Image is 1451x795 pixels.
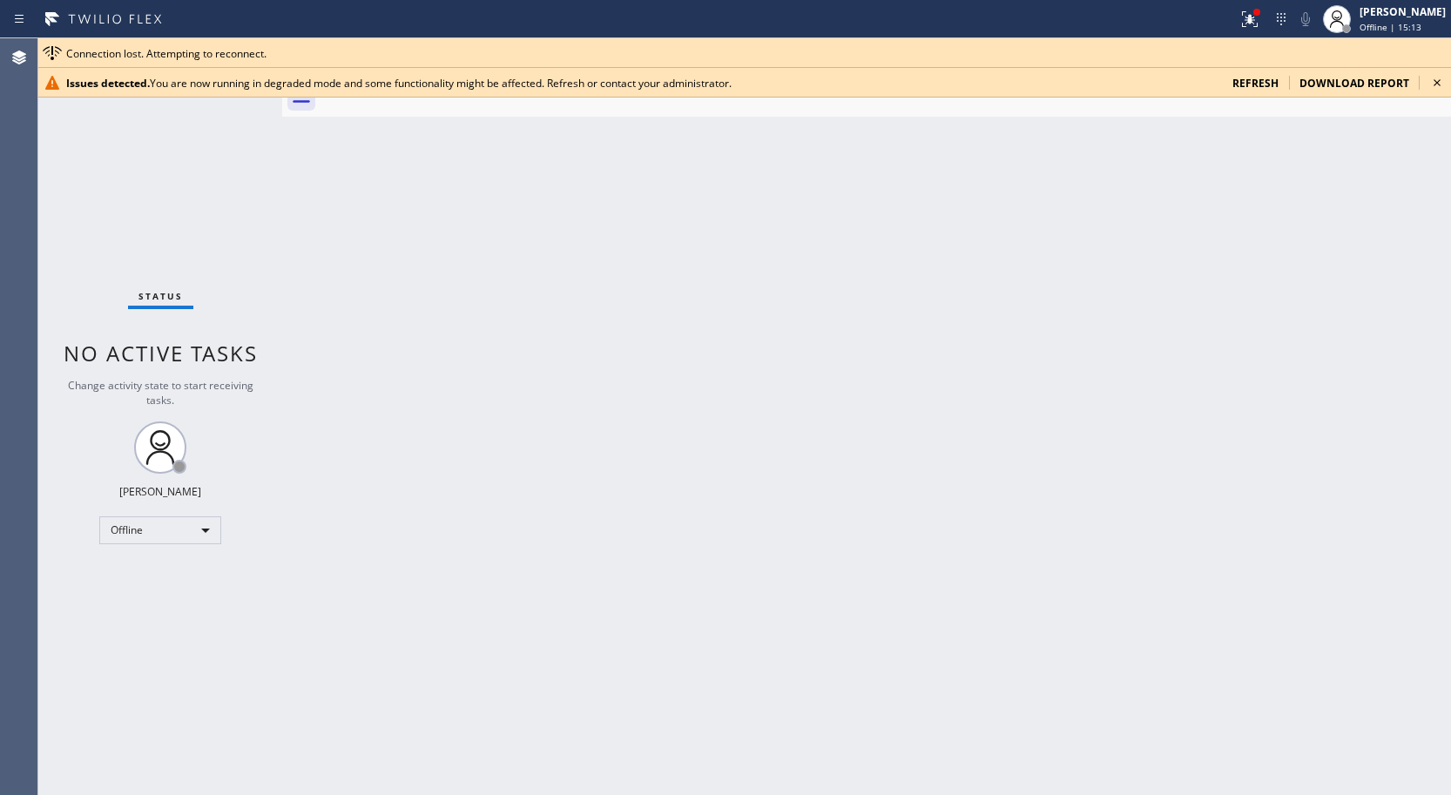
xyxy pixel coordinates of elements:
[64,339,258,367] span: No active tasks
[138,290,183,302] span: Status
[1360,21,1421,33] span: Offline | 15:13
[119,484,201,499] div: [PERSON_NAME]
[1293,7,1318,31] button: Mute
[1232,76,1279,91] span: refresh
[66,76,1218,91] div: You are now running in degraded mode and some functionality might be affected. Refresh or contact...
[68,378,253,408] span: Change activity state to start receiving tasks.
[99,516,221,544] div: Offline
[66,46,267,61] span: Connection lost. Attempting to reconnect.
[66,76,150,91] b: Issues detected.
[1299,76,1409,91] span: download report
[1360,4,1446,19] div: [PERSON_NAME]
